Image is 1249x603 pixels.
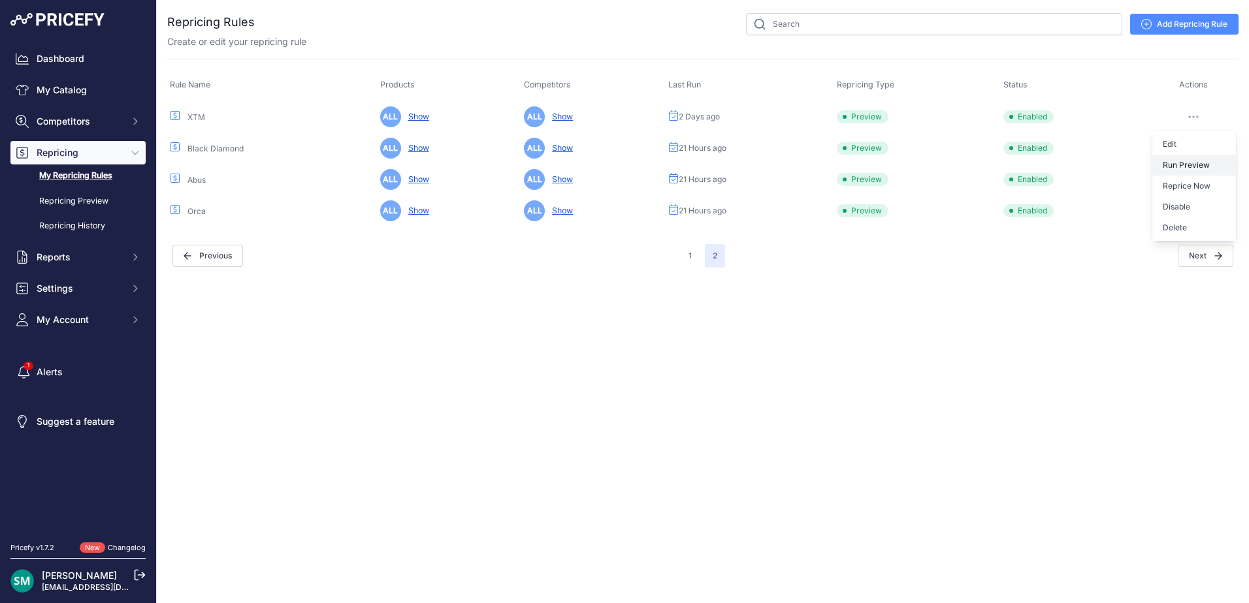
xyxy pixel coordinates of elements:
[187,175,206,185] a: Abus
[380,200,401,221] span: ALL
[10,245,146,269] button: Reports
[167,13,255,31] h2: Repricing Rules
[10,277,146,300] button: Settings
[403,143,429,153] a: Show
[187,112,205,122] a: XTM
[403,206,429,215] a: Show
[1152,217,1236,238] button: Delete
[1003,173,1054,186] span: Enabled
[10,78,146,102] a: My Catalog
[837,173,888,186] span: Preview
[10,308,146,332] button: My Account
[1003,204,1054,217] span: Enabled
[170,80,210,89] span: Rule Name
[524,106,545,127] span: ALL
[403,112,429,121] a: Show
[837,80,894,89] span: Repricing Type
[837,204,888,217] span: Preview
[1152,134,1236,155] a: Edit
[10,190,146,213] a: Repricing Preview
[1152,155,1236,176] button: Run Preview
[1152,196,1236,217] button: Disable
[108,543,146,552] a: Changelog
[10,542,54,553] div: Pricefy v1.7.2
[524,138,545,159] span: ALL
[681,244,700,268] button: Go to page 1
[37,313,122,326] span: My Account
[705,244,725,268] span: 2
[380,138,401,159] span: ALL
[380,169,401,190] span: ALL
[10,110,146,133] button: Competitors
[837,110,888,123] span: Preview
[10,13,105,26] img: Pricefy Logo
[837,142,888,155] span: Preview
[37,146,122,159] span: Repricing
[42,582,178,592] a: [EMAIL_ADDRESS][DOMAIN_NAME]
[10,164,146,187] a: My Repricing Rules
[679,174,726,185] span: 21 Hours ago
[37,251,122,264] span: Reports
[547,206,573,215] a: Show
[187,144,244,153] a: Black Diamond
[679,143,726,153] span: 21 Hours ago
[80,542,105,553] span: New
[167,35,306,48] p: Create or edit your repricing rule
[10,410,146,433] a: Suggest a feature
[746,13,1122,35] input: Search
[42,570,117,581] a: [PERSON_NAME]
[524,200,545,221] span: ALL
[1179,80,1208,89] span: Actions
[10,47,146,70] a: Dashboard
[37,282,122,295] span: Settings
[10,360,146,384] a: Alerts
[172,245,243,267] button: Previous
[380,106,401,127] span: ALL
[524,169,545,190] span: ALL
[37,115,122,128] span: Competitors
[668,80,701,89] span: Last Run
[10,141,146,164] button: Repricing
[547,174,573,184] a: Show
[380,80,415,89] span: Products
[547,143,573,153] a: Show
[679,206,726,216] span: 21 Hours ago
[1130,14,1239,35] a: Add Repricing Rule
[1003,110,1054,123] span: Enabled
[1003,142,1054,155] span: Enabled
[10,47,146,527] nav: Sidebar
[679,112,720,122] span: 2 Days ago
[1178,245,1233,267] span: Next
[547,112,573,121] a: Show
[10,215,146,238] a: Repricing History
[524,80,571,89] span: Competitors
[187,206,206,216] a: Orca
[1003,80,1028,89] span: Status
[1152,176,1236,196] button: Reprice Now
[403,174,429,184] a: Show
